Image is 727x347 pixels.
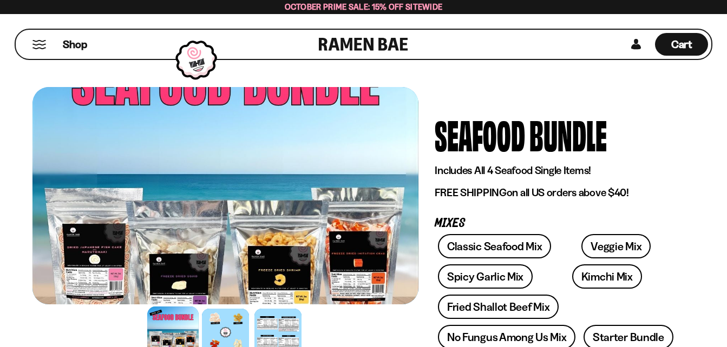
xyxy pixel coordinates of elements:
p: on all US orders above $40! [435,186,678,199]
strong: FREE SHIPPING [435,186,506,199]
p: Mixes [435,218,678,229]
span: Cart [671,38,692,51]
p: Includes All 4 Seafood Single Items! [435,164,678,177]
span: Shop [63,37,87,52]
span: October Prime Sale: 15% off Sitewide [285,2,443,12]
a: Spicy Garlic Mix [438,264,533,289]
button: Mobile Menu Trigger [32,40,47,49]
div: Cart [655,30,708,59]
a: Classic Seafood Mix [438,234,551,258]
a: Kimchi Mix [572,264,642,289]
div: Seafood [435,114,525,155]
div: Bundle [529,114,607,155]
a: Shop [63,33,87,56]
a: Veggie Mix [581,234,651,258]
a: Fried Shallot Beef Mix [438,295,559,319]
